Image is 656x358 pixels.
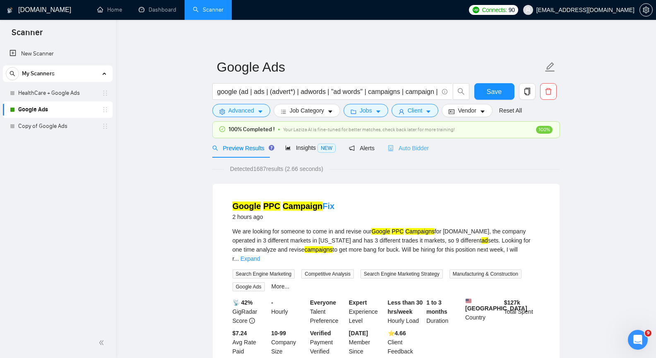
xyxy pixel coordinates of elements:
[480,108,485,115] span: caret-down
[233,227,540,263] div: We are looking for someone to come in and revise our for [DOMAIN_NAME], the company operated in 3...
[499,106,522,115] a: Reset All
[308,298,347,325] div: Talent Preference
[349,145,375,151] span: Alerts
[233,330,247,336] b: $7.24
[371,228,390,235] mark: Google
[102,106,108,113] span: holder
[449,108,454,115] span: idcard
[212,145,218,151] span: search
[388,299,423,315] b: Less than 30 hrs/week
[269,329,308,356] div: Company Size
[360,269,443,279] span: Search Engine Marketing Strategy
[628,330,648,350] iframe: Intercom live chat
[347,329,386,356] div: Member Since
[474,83,514,100] button: Save
[217,57,543,77] input: Scanner name...
[18,118,97,135] a: Copy of Google Ads
[271,330,286,336] b: 10-99
[349,330,368,336] b: [DATE]
[228,125,275,134] span: 100% Completed !
[99,339,107,347] span: double-left
[351,108,356,115] span: folder
[504,299,520,306] b: $ 127k
[344,104,388,117] button: folderJobscaret-down
[388,330,406,336] b: ⭐️ 4.66
[263,202,280,211] mark: PPC
[487,86,502,97] span: Save
[464,298,502,325] div: Country
[645,330,651,336] span: 9
[18,85,97,101] a: HealthCare + Google Ads
[233,282,265,291] span: Google Ads
[482,5,507,14] span: Connects:
[388,145,429,151] span: Auto Bidder
[310,299,336,306] b: Everyone
[22,65,55,82] span: My Scanners
[285,144,336,151] span: Insights
[228,106,254,115] span: Advanced
[18,101,97,118] a: Google Ads
[271,299,273,306] b: -
[640,7,652,13] span: setting
[386,298,425,325] div: Hourly Load
[224,164,329,173] span: Detected 1687 results (2.66 seconds)
[349,145,355,151] span: notification
[283,127,455,132] span: Your Laziza AI is fine-tuned for better matches, check back later for more training!
[405,228,435,235] mark: Campaigns
[233,269,295,279] span: Search Engine Marketing
[269,298,308,325] div: Hourly
[233,202,335,211] a: Google PPC CampaignFix
[3,46,113,62] li: New Scanner
[212,104,270,117] button: settingAdvancedcaret-down
[425,108,431,115] span: caret-down
[5,26,49,44] span: Scanner
[234,255,239,262] span: ...
[545,62,555,72] span: edit
[102,90,108,96] span: holder
[519,88,535,95] span: copy
[290,106,324,115] span: Job Category
[233,212,335,222] div: 2 hours ago
[301,269,354,279] span: Competitive Analysis
[540,83,557,100] button: delete
[453,83,469,100] button: search
[249,318,255,324] span: info-circle
[7,4,13,17] img: logo
[310,330,331,336] b: Verified
[347,298,386,325] div: Experience Level
[525,7,531,13] span: user
[219,126,225,132] span: check-circle
[272,283,290,290] a: More...
[305,246,333,253] mark: campaigns
[392,104,439,117] button: userClientcaret-down
[453,88,469,95] span: search
[281,108,286,115] span: bars
[97,6,122,13] a: homeHome
[139,6,176,13] a: dashboardDashboard
[285,145,291,151] span: area-chart
[317,144,336,153] span: NEW
[217,86,438,97] input: Search Freelance Jobs...
[519,83,536,100] button: copy
[473,7,479,13] img: upwork-logo.png
[6,71,19,77] span: search
[268,144,275,151] div: Tooltip anchor
[399,108,404,115] span: user
[283,202,323,211] mark: Campaign
[408,106,423,115] span: Client
[502,298,541,325] div: Total Spent
[327,108,333,115] span: caret-down
[386,329,425,356] div: Client Feedback
[308,329,347,356] div: Payment Verified
[466,298,471,304] img: 🇺🇸
[388,145,394,151] span: robot
[10,46,106,62] a: New Scanner
[639,3,653,17] button: setting
[509,5,515,14] span: 90
[536,126,553,134] span: 100%
[541,88,556,95] span: delete
[442,104,492,117] button: idcardVendorcaret-down
[425,298,464,325] div: Duration
[426,299,447,315] b: 1 to 3 months
[212,145,272,151] span: Preview Results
